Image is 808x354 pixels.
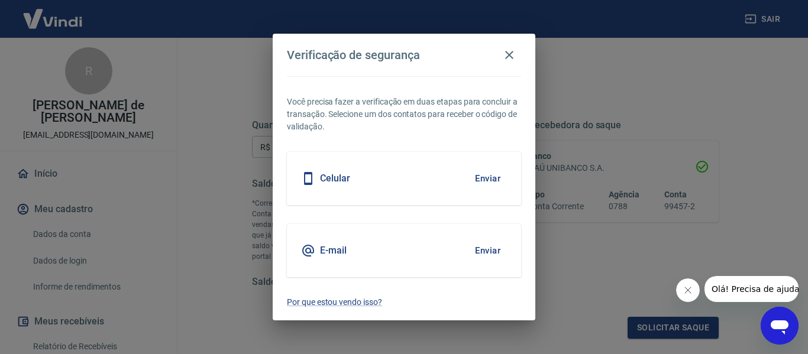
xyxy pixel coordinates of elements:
a: Por que estou vendo isso? [287,296,521,308]
span: Olá! Precisa de ajuda? [7,8,99,18]
button: Enviar [468,166,507,191]
p: Você precisa fazer a verificação em duas etapas para concluir a transação. Selecione um dos conta... [287,96,521,133]
h4: Verificação de segurança [287,48,420,62]
h5: E-mail [320,245,347,256]
h5: Celular [320,173,350,184]
iframe: Botão para abrir a janela de mensagens [761,307,799,345]
iframe: Fechar mensagem [676,278,700,302]
iframe: Mensagem da empresa [704,276,799,302]
button: Enviar [468,238,507,263]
